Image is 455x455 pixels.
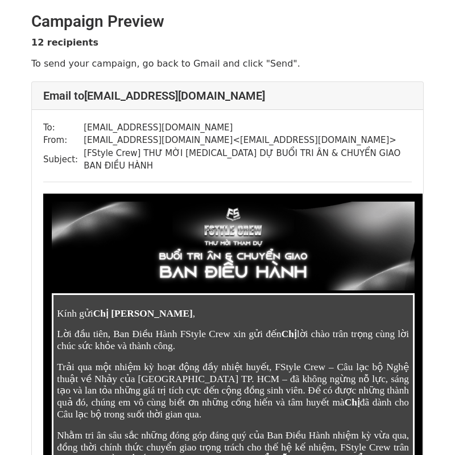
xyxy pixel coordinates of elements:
span: , [193,308,195,319]
h2: Campaign Preview [31,12,424,31]
td: Subject: [43,147,84,173]
span: [PERSON_NAME] [111,308,192,319]
span: lời chào trân trọng cùng lời chúc sức khỏe và thành công. [57,329,411,351]
td: [FStyle Crew] THƯ MỜI [MEDICAL_DATA] DỰ BUỔI TRI ÂN & CHUYỂN GIAO BAN ĐIỀU HÀNH [84,147,412,173]
strong: 12 recipients [31,37,98,48]
td: From: [43,134,84,147]
span: Chị [282,329,297,339]
span: đã dành cho Câu lạc bộ trong suốt thời gian qua. [57,397,411,420]
span: Chị [345,397,360,408]
h4: Email to [EMAIL_ADDRESS][DOMAIN_NAME] [43,89,412,103]
span: Trải qua một nhiệm kỳ hoạt động đầy nhiệt huyết, FStyle Crew – Câu lạc bộ Nghệ thuật về Nhảy của ... [57,362,411,408]
span: Chị [93,308,109,319]
span: Lời đầu tiên, Ban Điều Hành FStyle Crew xin gửi đến [57,329,281,339]
span: Kính gửi [57,308,93,319]
td: [EMAIL_ADDRESS][DOMAIN_NAME] [84,121,412,134]
img: AD_4nXdx4OZMxqtZyKcHG-2VrL6LUcwQCvina2Jl_0szGPBOhLsAXTFZpxmyEogOtdNKUUQatUOxt2DNEfAn8xGm6SVbkUDtI... [52,202,415,293]
td: To: [43,121,84,134]
p: To send your campaign, go back to Gmail and click "Send". [31,58,424,69]
td: [EMAIL_ADDRESS][DOMAIN_NAME] < [EMAIL_ADDRESS][DOMAIN_NAME] > [84,134,412,147]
